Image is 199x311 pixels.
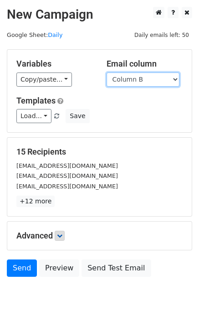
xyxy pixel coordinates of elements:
[16,162,118,169] small: [EMAIL_ADDRESS][DOMAIN_NAME]
[7,259,37,277] a: Send
[131,31,192,38] a: Daily emails left: 50
[16,73,72,87] a: Copy/paste...
[82,259,151,277] a: Send Test Email
[16,147,183,157] h5: 15 Recipients
[131,30,192,40] span: Daily emails left: 50
[16,59,93,69] h5: Variables
[16,172,118,179] small: [EMAIL_ADDRESS][DOMAIN_NAME]
[16,196,55,207] a: +12 more
[7,31,62,38] small: Google Sheet:
[66,109,89,123] button: Save
[16,109,51,123] a: Load...
[16,183,118,190] small: [EMAIL_ADDRESS][DOMAIN_NAME]
[16,96,56,105] a: Templates
[39,259,79,277] a: Preview
[153,267,199,311] iframe: Chat Widget
[16,231,183,241] h5: Advanced
[7,7,192,22] h2: New Campaign
[107,59,183,69] h5: Email column
[48,31,62,38] a: Daily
